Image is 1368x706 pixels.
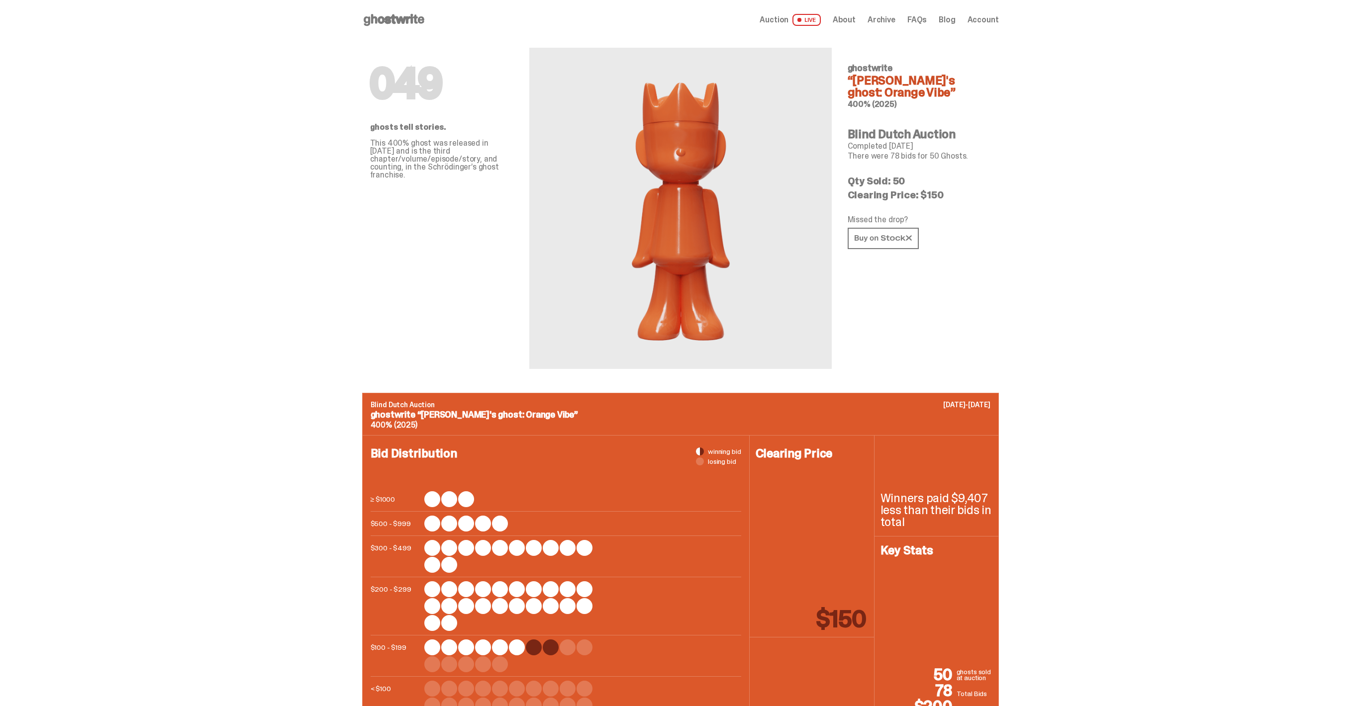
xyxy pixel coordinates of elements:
span: 400% (2025) [848,99,897,109]
span: Auction [760,16,788,24]
p: $300 - $499 [371,540,420,573]
h4: Blind Dutch Auction [848,128,991,140]
h4: Clearing Price [756,447,868,459]
h4: Bid Distribution [371,447,741,491]
p: Clearing Price: $150 [848,190,991,200]
a: Auction LIVE [760,14,820,26]
a: Account [968,16,999,24]
p: ≥ $1000 [371,491,420,507]
p: This 400% ghost was released in [DATE] and is the third chapter/volume/episode/story, and countin... [370,139,513,179]
p: 50 [880,667,957,683]
span: 400% (2025) [371,420,417,430]
p: ghosts tell stories. [370,123,513,131]
p: $100 - $199 [371,639,420,672]
p: ghosts sold at auction [957,669,992,683]
h1: 049 [370,64,513,103]
p: Total Bids [957,689,992,699]
span: winning bid [708,448,741,455]
span: losing bid [708,458,736,465]
a: FAQs [907,16,927,24]
a: Blog [939,16,955,24]
p: 78 [880,683,957,699]
p: $200 - $299 [371,581,420,631]
h4: Key Stats [880,544,992,556]
p: Blind Dutch Auction [371,401,990,408]
p: Winners paid $9,407 less than their bids in total [880,492,992,528]
p: Missed the drop? [848,216,991,224]
p: ghostwrite “[PERSON_NAME]'s ghost: Orange Vibe” [371,410,990,419]
p: $150 [816,607,866,631]
span: LIVE [792,14,821,26]
h4: “[PERSON_NAME]'s ghost: Orange Vibe” [848,75,991,98]
p: $500 - $999 [371,516,420,531]
img: ghostwrite&ldquo;Schrödinger's ghost: Orange Vibe&rdquo; [621,72,740,345]
p: Completed [DATE] [848,142,991,150]
p: There were 78 bids for 50 Ghosts. [848,152,991,160]
p: Qty Sold: 50 [848,176,991,186]
span: ghostwrite [848,62,892,74]
a: Archive [868,16,895,24]
a: About [833,16,856,24]
p: [DATE]-[DATE] [943,401,990,408]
